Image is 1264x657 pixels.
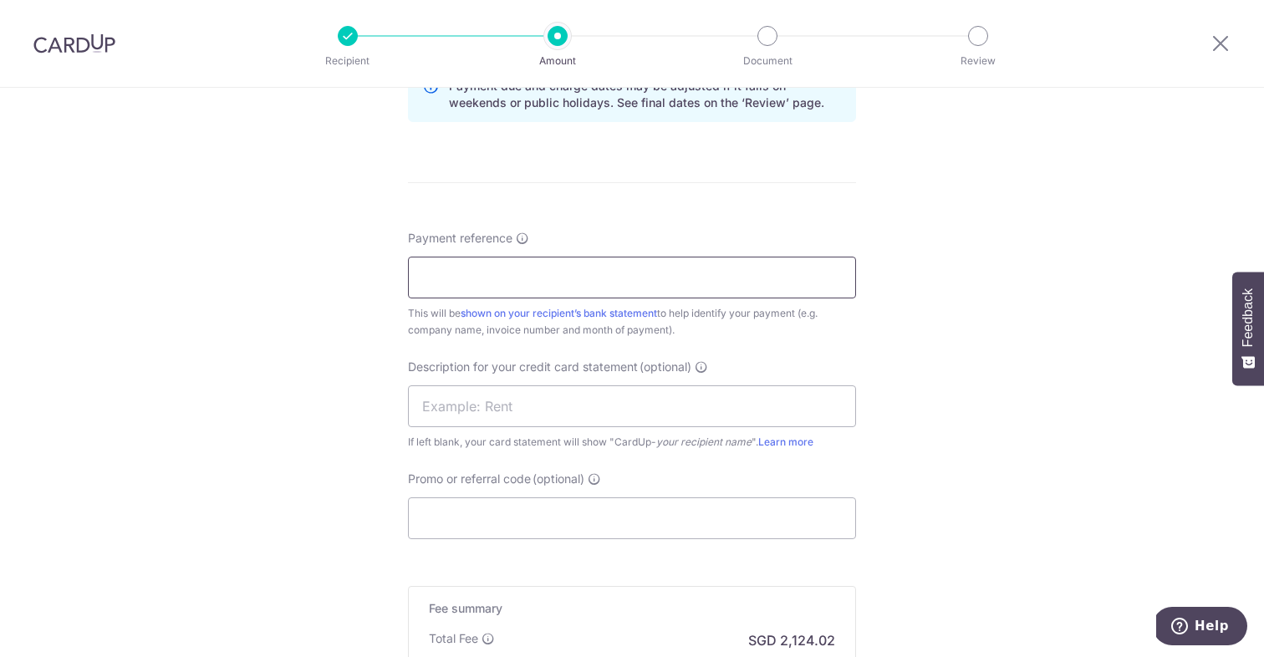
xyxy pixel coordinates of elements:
[533,471,584,487] span: (optional)
[429,600,835,617] h5: Fee summary
[1156,607,1247,649] iframe: Opens a widget where you can find more information
[33,33,115,53] img: CardUp
[408,359,638,375] span: Description for your credit card statement
[706,53,829,69] p: Document
[916,53,1040,69] p: Review
[408,230,512,247] span: Payment reference
[286,53,410,69] p: Recipient
[656,435,752,448] i: your recipient name
[758,435,813,448] a: Learn more
[408,471,531,487] span: Promo or referral code
[429,630,478,647] p: Total Fee
[408,305,856,339] div: This will be to help identify your payment (e.g. company name, invoice number and month of payment).
[748,630,835,650] p: SGD 2,124.02
[1241,288,1256,347] span: Feedback
[408,434,856,451] div: If left blank, your card statement will show "CardUp- ".
[408,385,856,427] input: Example: Rent
[461,307,657,319] a: shown on your recipient’s bank statement
[449,78,842,111] p: Payment due and charge dates may be adjusted if it falls on weekends or public holidays. See fina...
[496,53,619,69] p: Amount
[1232,272,1264,385] button: Feedback - Show survey
[640,359,691,375] span: (optional)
